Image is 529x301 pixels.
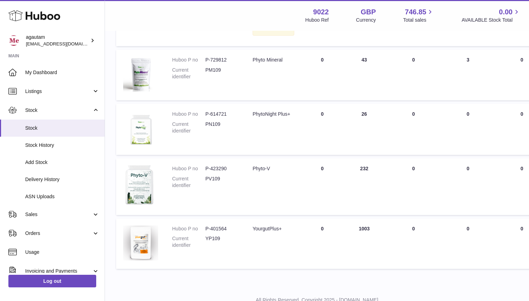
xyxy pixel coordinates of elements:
[301,158,343,215] td: 0
[461,17,521,23] span: AVAILABLE Stock Total
[25,268,92,274] span: Invoicing and Payments
[253,165,294,172] div: Phyto-V
[8,275,96,287] a: Log out
[25,107,92,114] span: Stock
[253,111,294,117] div: PhytoNight Plus+
[123,225,158,260] img: product image
[521,166,523,171] span: 0
[442,218,494,269] td: 0
[301,104,343,155] td: 0
[301,50,343,100] td: 0
[521,57,523,63] span: 0
[313,7,329,17] strong: 9022
[25,142,99,149] span: Stock History
[172,175,205,189] dt: Current identifier
[521,111,523,117] span: 0
[442,104,494,155] td: 0
[205,165,239,172] dd: P-423290
[403,7,434,23] a: 746.85 Total sales
[205,57,239,63] dd: P-729812
[343,104,385,155] td: 26
[205,67,239,80] dd: PM109
[26,41,103,46] span: [EMAIL_ADDRESS][DOMAIN_NAME]
[343,218,385,269] td: 1003
[25,230,92,237] span: Orders
[205,235,239,249] dd: YP109
[25,69,99,76] span: My Dashboard
[301,218,343,269] td: 0
[25,88,92,95] span: Listings
[26,34,89,47] div: agautam
[205,121,239,134] dd: PN109
[499,7,513,17] span: 0.00
[205,175,239,189] dd: PV109
[461,7,521,23] a: 0.00 AVAILABLE Stock Total
[405,7,426,17] span: 746.85
[403,17,434,23] span: Total sales
[385,158,442,215] td: 0
[521,226,523,231] span: 0
[253,225,294,232] div: YourgutPlus+
[25,176,99,183] span: Delivery History
[205,225,239,232] dd: P-401564
[123,165,158,206] img: product image
[442,50,494,100] td: 3
[305,17,329,23] div: Huboo Ref
[442,158,494,215] td: 0
[123,57,158,92] img: product image
[25,125,99,131] span: Stock
[172,225,205,232] dt: Huboo P no
[172,165,205,172] dt: Huboo P no
[25,159,99,166] span: Add Stock
[25,249,99,256] span: Usage
[172,57,205,63] dt: Huboo P no
[172,67,205,80] dt: Current identifier
[256,6,290,31] span: Select Quantity = 1 Pack,3 Packs,5 Packs;
[205,111,239,117] dd: P-614721
[253,57,294,63] div: Phyto Mineral
[123,111,158,146] img: product image
[8,35,19,46] img: info@naturemedical.co.uk
[343,50,385,100] td: 43
[361,7,376,17] strong: GBP
[25,211,92,218] span: Sales
[172,121,205,134] dt: Current identifier
[172,235,205,249] dt: Current identifier
[385,50,442,100] td: 0
[385,104,442,155] td: 0
[385,218,442,269] td: 0
[172,111,205,117] dt: Huboo P no
[25,193,99,200] span: ASN Uploads
[356,17,376,23] div: Currency
[343,158,385,215] td: 232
